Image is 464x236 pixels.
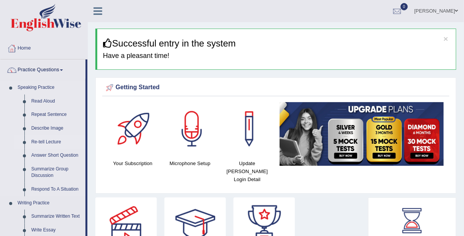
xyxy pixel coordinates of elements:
a: Read Aloud [28,95,85,108]
h4: Your Subscription [108,159,158,167]
a: Speaking Practice [14,81,85,95]
a: Respond To A Situation [28,183,85,196]
a: Summarize Group Discussion [28,162,85,183]
h3: Successful entry in the system [103,39,450,48]
a: Writing Practice [14,196,85,210]
a: Re-tell Lecture [28,135,85,149]
h4: Update [PERSON_NAME] Login Detail [222,159,272,183]
a: Home [0,38,87,57]
button: × [444,35,448,43]
span: 0 [401,3,408,10]
a: Summarize Written Text [28,210,85,223]
a: Answer Short Question [28,149,85,162]
div: Getting Started [104,82,448,93]
a: Practice Questions [0,59,85,79]
a: Repeat Sentence [28,108,85,122]
h4: Have a pleasant time! [103,52,450,60]
h4: Microphone Setup [165,159,215,167]
img: small5.jpg [280,102,444,165]
a: Describe Image [28,122,85,135]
